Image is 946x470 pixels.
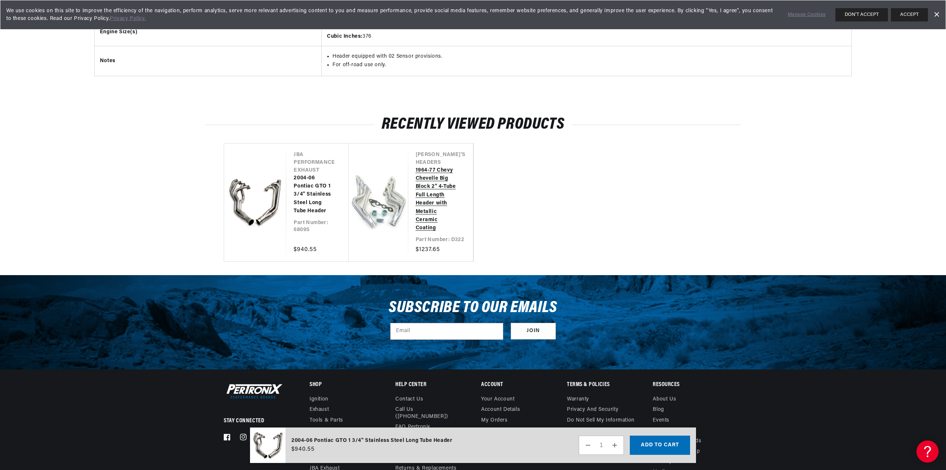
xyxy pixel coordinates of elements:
[224,382,283,400] img: Pertronix
[395,396,423,405] a: Contact us
[891,8,928,21] button: ACCEPT
[224,143,722,262] ul: Slider
[481,405,520,415] a: Account details
[310,415,343,426] a: Tools & Parts
[511,323,556,339] button: Subscribe
[567,405,618,415] a: Privacy and Security
[224,417,286,425] p: Stay Connected
[567,396,589,405] a: Warranty
[327,34,362,39] strong: Cubic Inches:
[481,426,550,443] a: Add My Vehicle: How It Works
[931,9,942,20] a: Dismiss Banner
[395,422,430,432] a: FAQ Pertronix
[110,16,146,21] a: Privacy Policy.
[630,436,690,455] button: Add to cart
[310,405,329,415] a: Exhaust
[310,426,333,436] a: PerTronix
[332,53,846,61] li: Header equipped with 02 Sensor provisions.
[294,174,334,216] a: 2004-06 Pontiac GTO 1 3/4" Stainless Steel Long Tube Header
[567,415,635,426] a: Do not sell my information
[310,396,328,405] a: Ignition
[395,405,459,422] a: Call Us ([PHONE_NUMBER])
[291,445,315,454] span: $940.55
[653,405,664,415] a: Blog
[481,415,507,426] a: My orders
[835,8,888,21] button: DON'T ACCEPT
[481,396,514,405] a: Your account
[653,396,676,405] a: About Us
[95,46,322,75] th: Notes
[6,7,777,23] span: We use cookies on this site to improve the efficiency of the navigation, perform analytics, serve...
[322,19,851,46] td: 6.2 376
[653,426,694,436] a: Customer Builds
[788,11,826,19] a: Manage Cookies
[389,301,557,315] h3: Subscribe to our emails
[653,415,669,426] a: Events
[332,61,846,69] li: For off-road use only.
[416,166,458,233] a: 1964-77 Chevy Chevelle Big Block 2" 4-Tube Full Length Header with Metallic Ceramic Coating
[250,427,286,463] img: 2004-06 Pontiac GTO 1 3/4" Stainless Steel Long Tube Header
[391,323,503,339] input: Email
[205,118,741,132] h2: RECENTLY VIEWED PRODUCTS
[291,437,452,445] div: 2004-06 Pontiac GTO 1 3/4" Stainless Steel Long Tube Header
[95,19,322,46] th: Engine Size(s)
